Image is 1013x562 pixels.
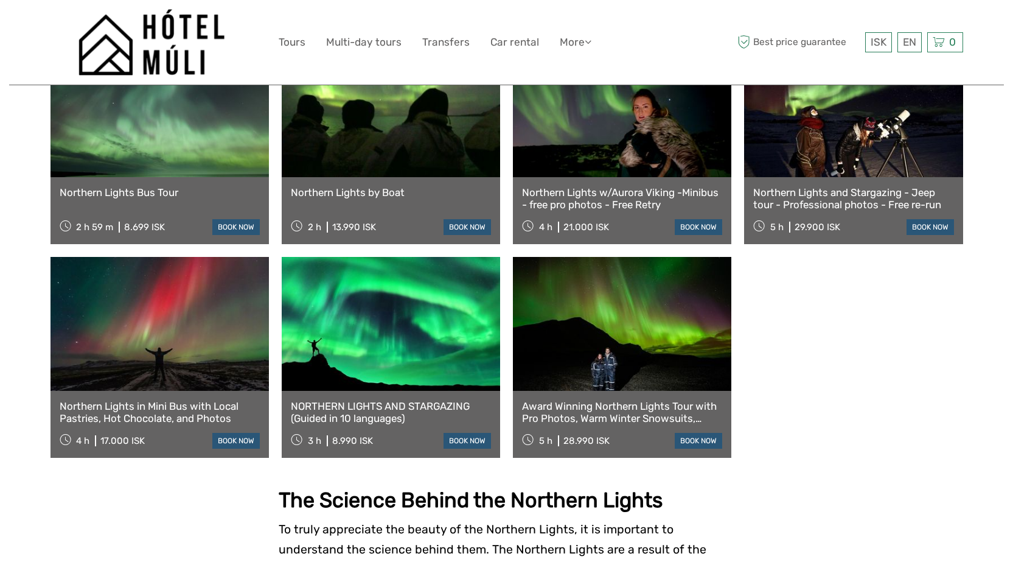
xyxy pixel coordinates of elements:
[675,433,722,449] a: book now
[308,435,321,446] span: 3 h
[326,33,402,51] a: Multi-day tours
[539,435,552,446] span: 5 h
[522,186,722,211] a: Northern Lights w/Aurora Viking -Minibus - free pro photos - Free Retry
[675,219,722,235] a: book now
[140,19,155,33] button: Open LiveChat chat widget
[735,32,862,52] span: Best price guarantee
[279,33,305,51] a: Tours
[770,222,784,233] span: 5 h
[17,21,138,31] p: We're away right now. Please check back later!
[871,36,886,48] span: ISK
[124,222,165,233] div: 8.699 ISK
[78,9,225,76] img: 1276-09780d38-f550-4f2e-b773-0f2717b8e24e_logo_big.png
[539,222,552,233] span: 4 h
[212,219,260,235] a: book now
[947,36,958,48] span: 0
[279,488,663,513] strong: The Science Behind the Northern Lights
[332,435,373,446] div: 8.990 ISK
[76,435,89,446] span: 4 h
[291,400,491,425] a: NORTHERN LIGHTS AND STARGAZING (Guided in 10 languages)
[291,186,491,198] a: Northern Lights by Boat
[563,222,609,233] div: 21.000 ISK
[490,33,539,51] a: Car rental
[560,33,591,51] a: More
[907,219,954,235] a: book now
[422,33,470,51] a: Transfers
[795,222,840,233] div: 29.900 ISK
[897,32,922,52] div: EN
[332,222,376,233] div: 13.990 ISK
[563,435,610,446] div: 28.990 ISK
[60,186,260,198] a: Northern Lights Bus Tour
[444,219,491,235] a: book now
[100,435,145,446] div: 17.000 ISK
[60,400,260,425] a: Northern Lights in Mini Bus with Local Pastries, Hot Chocolate, and Photos
[444,433,491,449] a: book now
[212,433,260,449] a: book now
[522,400,722,425] a: Award Winning Northern Lights Tour with Pro Photos, Warm Winter Snowsuits, Outdoor Chairs and Tra...
[308,222,321,233] span: 2 h
[76,222,113,233] span: 2 h 59 m
[753,186,953,211] a: Northern Lights and Stargazing - Jeep tour - Professional photos - Free re-run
